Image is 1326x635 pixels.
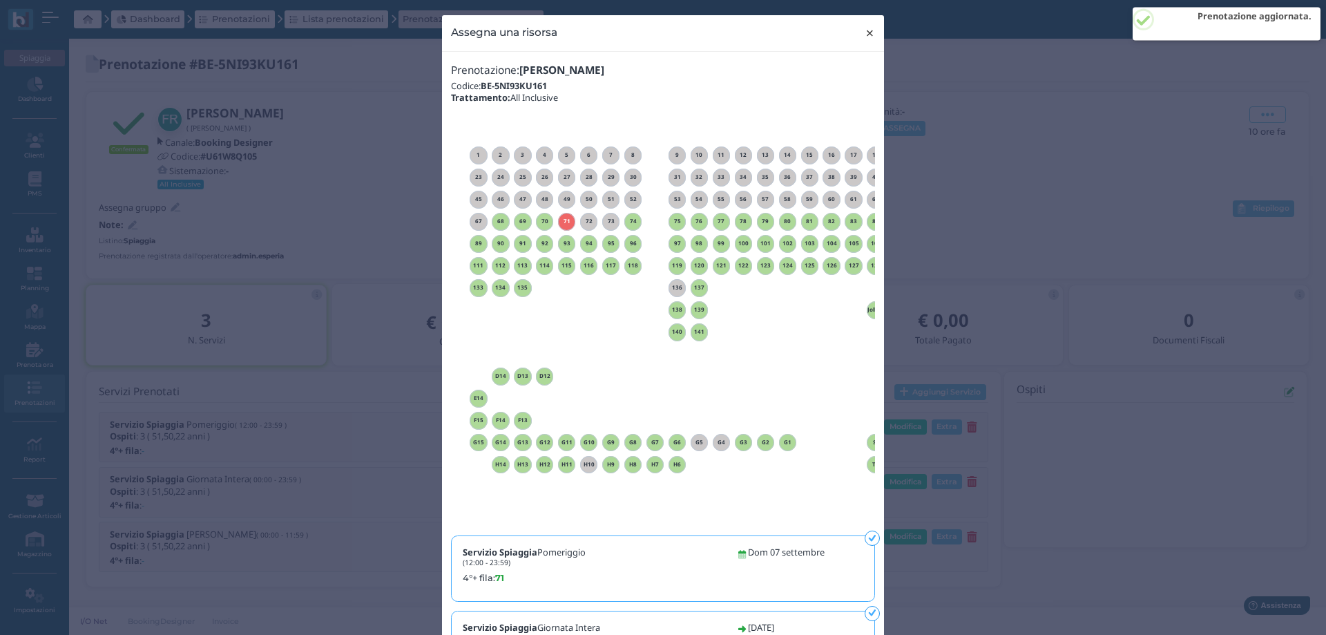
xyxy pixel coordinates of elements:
[602,196,620,202] h6: 51
[624,152,642,158] h6: 8
[624,240,642,247] h6: 96
[514,240,532,247] h6: 91
[801,218,819,225] h6: 81
[492,439,510,446] h6: G14
[580,439,598,446] h6: G10
[470,152,488,158] h6: 1
[602,218,620,225] h6: 73
[536,218,554,225] h6: 70
[558,218,576,225] h6: 71
[735,263,753,269] h6: 122
[1198,12,1311,21] h2: Prenotazione aggiornata.
[713,152,731,158] h6: 11
[470,417,488,424] h6: F15
[463,621,537,634] b: Servizio Spiaggia
[779,218,797,225] h6: 80
[691,240,709,247] h6: 98
[514,285,532,291] h6: 135
[691,329,709,335] h6: 141
[470,439,488,446] h6: G15
[757,174,775,180] h6: 35
[558,152,576,158] h6: 5
[624,263,642,269] h6: 118
[558,462,576,468] h6: H11
[865,24,875,42] span: ×
[646,439,664,446] h6: G7
[624,439,642,446] h6: G8
[580,263,598,269] h6: 116
[845,218,863,225] h6: 83
[713,196,731,202] h6: 55
[481,79,547,92] b: BE-5NI93KU161
[558,240,576,247] h6: 93
[735,174,753,180] h6: 34
[713,174,731,180] h6: 33
[492,196,510,202] h6: 46
[536,263,554,269] h6: 114
[470,218,488,225] h6: 67
[624,174,642,180] h6: 30
[602,152,620,158] h6: 7
[470,395,488,401] h6: E14
[558,174,576,180] h6: 27
[602,240,620,247] h6: 95
[558,439,576,446] h6: G11
[470,285,488,291] h6: 133
[646,462,664,468] h6: H7
[602,174,620,180] h6: 29
[463,546,537,558] b: Servizio Spiaggia
[748,623,774,632] h5: [DATE]
[514,373,532,379] h6: D13
[691,307,709,313] h6: 139
[779,152,797,158] h6: 14
[536,439,554,446] h6: G12
[495,573,504,583] b: 71
[463,558,510,567] small: (12:00 - 23:59)
[669,462,686,468] h6: H6
[624,462,642,468] h6: H8
[514,174,532,180] h6: 25
[669,152,686,158] h6: 9
[735,439,753,446] h6: G3
[845,174,863,180] h6: 39
[757,196,775,202] h6: 57
[823,196,840,202] h6: 60
[713,218,731,225] h6: 77
[669,174,686,180] h6: 31
[691,263,709,269] h6: 120
[713,240,731,247] h6: 99
[451,93,875,102] h5: All Inclusive
[735,218,753,225] h6: 78
[823,174,840,180] h6: 38
[580,152,598,158] h6: 6
[470,196,488,202] h6: 45
[757,439,775,446] h6: G2
[492,152,510,158] h6: 2
[691,196,709,202] h6: 54
[801,196,819,202] h6: 59
[801,263,819,269] h6: 125
[580,218,598,225] h6: 72
[823,218,840,225] h6: 82
[514,462,532,468] h6: H13
[451,24,557,40] h4: Assegna una risorsa
[536,196,554,202] h6: 48
[691,439,709,446] h6: G5
[624,218,642,225] h6: 74
[757,152,775,158] h6: 13
[492,373,510,379] h6: D14
[748,547,825,557] h5: Dom 07 settembre
[669,196,686,202] h6: 53
[735,240,753,247] h6: 100
[691,152,709,158] h6: 10
[463,547,586,567] h5: Pomeriggio
[823,263,840,269] h6: 126
[536,373,554,379] h6: D12
[845,263,863,269] h6: 127
[602,439,620,446] h6: G9
[713,263,731,269] h6: 121
[669,263,686,269] h6: 119
[514,439,532,446] h6: G13
[801,174,819,180] h6: 37
[463,571,722,585] label: 4°+ fila:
